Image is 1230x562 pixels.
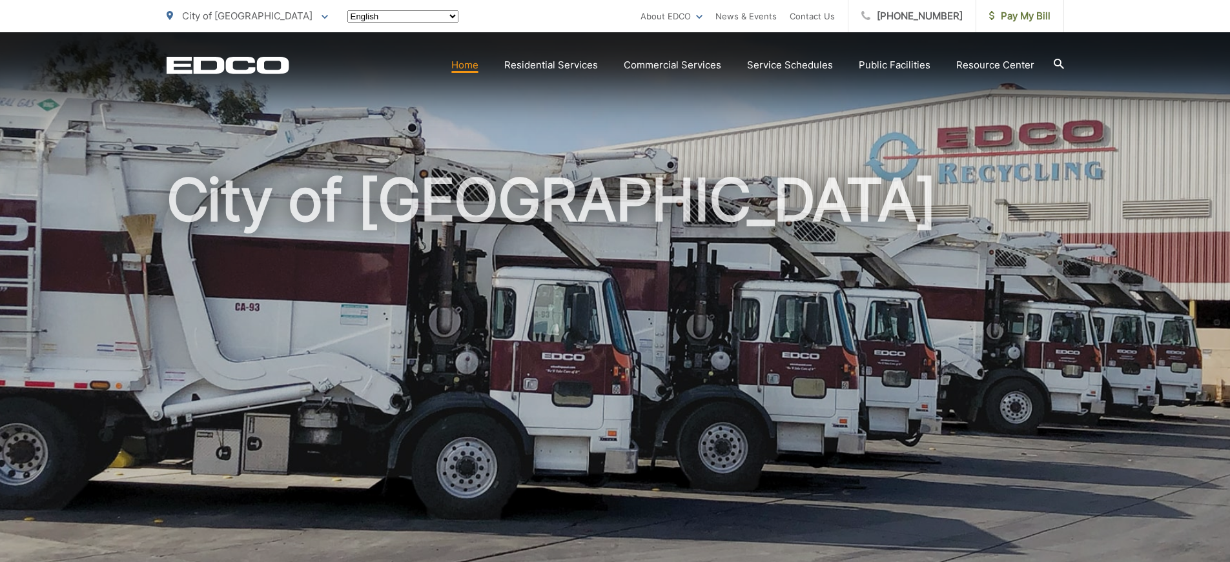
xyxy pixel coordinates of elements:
a: Public Facilities [859,57,930,73]
a: Residential Services [504,57,598,73]
span: Pay My Bill [989,8,1051,24]
a: About EDCO [641,8,702,24]
a: Resource Center [956,57,1034,73]
a: Home [451,57,478,73]
a: EDCD logo. Return to the homepage. [167,56,289,74]
a: News & Events [715,8,777,24]
select: Select a language [347,10,458,23]
span: City of [GEOGRAPHIC_DATA] [182,10,313,22]
a: Service Schedules [747,57,833,73]
a: Commercial Services [624,57,721,73]
a: Contact Us [790,8,835,24]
